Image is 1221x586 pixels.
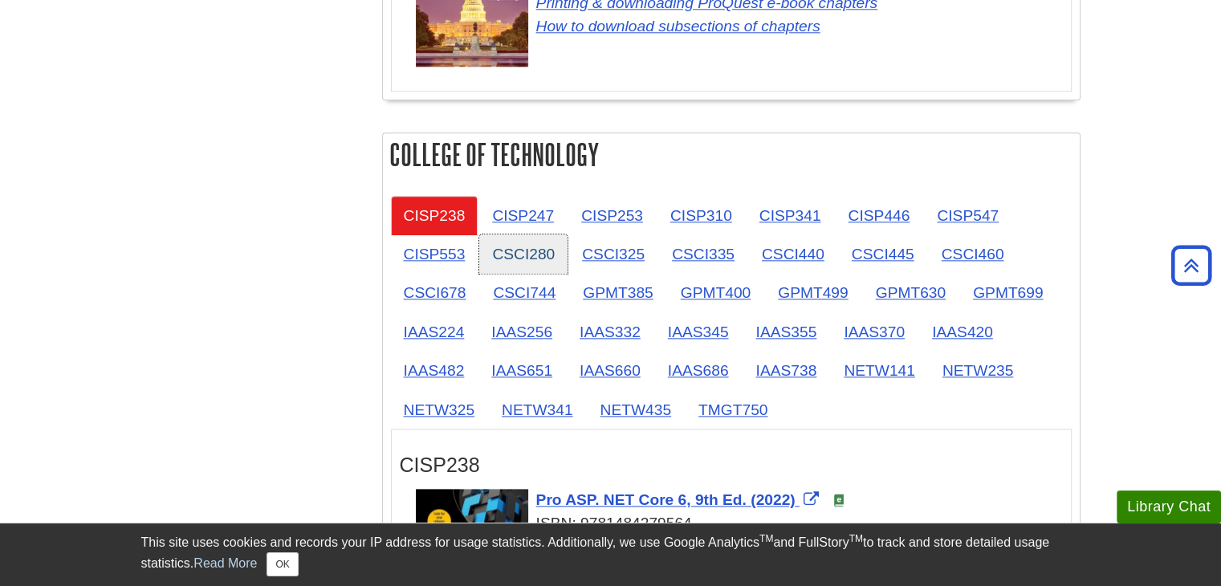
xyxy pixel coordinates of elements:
[849,533,863,544] sup: TM
[489,390,586,429] a: NETW341
[831,312,918,352] a: IAAS370
[657,196,745,235] a: CISP310
[383,133,1080,176] h2: College of Technology
[391,273,479,312] a: CSCI678
[479,196,567,235] a: CISP247
[478,312,565,352] a: IAAS256
[831,351,928,390] a: NETW141
[1117,490,1221,523] button: Library Chat
[655,351,742,390] a: IAAS686
[919,312,1006,352] a: IAAS420
[743,351,830,390] a: IAAS738
[193,556,257,570] a: Read More
[569,234,657,274] a: CSCI325
[570,273,665,312] a: GPMT385
[391,312,478,352] a: IAAS224
[391,390,488,429] a: NETW325
[765,273,861,312] a: GPMT499
[267,552,298,576] button: Close
[759,533,773,544] sup: TM
[536,18,820,35] a: Link opens in new window
[749,234,837,274] a: CSCI440
[1166,254,1217,276] a: Back to Top
[832,494,845,507] img: e-Book
[391,196,478,235] a: CISP238
[567,351,653,390] a: IAAS660
[743,312,830,352] a: IAAS355
[835,196,922,235] a: CISP446
[141,533,1081,576] div: This site uses cookies and records your IP address for usage statistics. Additionally, we use Goo...
[479,234,568,274] a: CSCI280
[686,390,780,429] a: TMGT750
[930,351,1027,390] a: NETW235
[960,273,1056,312] a: GPMT699
[839,234,927,274] a: CSCI445
[863,273,958,312] a: GPMT630
[567,312,653,352] a: IAAS332
[668,273,763,312] a: GPMT400
[747,196,834,235] a: CISP341
[536,491,823,508] a: Link opens in new window
[659,234,747,274] a: CSCI335
[655,312,742,352] a: IAAS345
[416,512,1063,535] div: ISBN: 9781484279564
[400,454,1063,477] h3: CISP238
[929,234,1017,274] a: CSCI460
[568,196,656,235] a: CISP253
[536,491,796,508] span: Pro ASP. NET Core 6, 9th Ed. (2022)
[391,234,478,274] a: CISP553
[391,351,478,390] a: IAAS482
[924,196,1011,235] a: CISP547
[588,390,685,429] a: NETW435
[480,273,568,312] a: CSCI744
[478,351,565,390] a: IAAS651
